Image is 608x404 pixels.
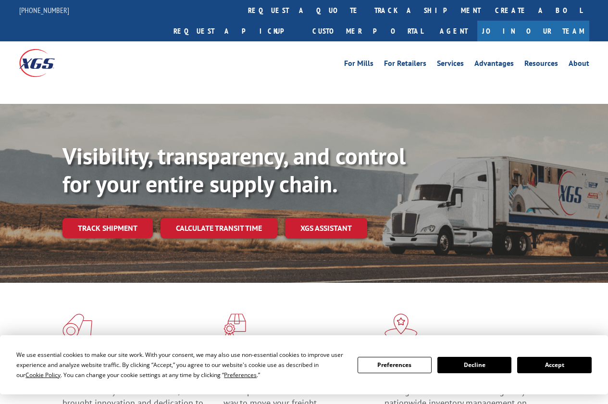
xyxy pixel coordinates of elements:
[25,371,61,379] span: Cookie Policy
[161,218,277,239] a: Calculate transit time
[19,5,69,15] a: [PHONE_NUMBER]
[437,357,511,373] button: Decline
[384,60,426,70] a: For Retailers
[344,60,373,70] a: For Mills
[437,60,464,70] a: Services
[62,314,92,339] img: xgs-icon-total-supply-chain-intelligence-red
[305,21,430,41] a: Customer Portal
[474,60,514,70] a: Advantages
[62,141,406,199] b: Visibility, transparency, and control for your entire supply chain.
[385,314,418,339] img: xgs-icon-flagship-distribution-model-red
[224,371,257,379] span: Preferences
[430,21,477,41] a: Agent
[477,21,589,41] a: Join Our Team
[62,218,153,238] a: Track shipment
[569,60,589,70] a: About
[517,357,591,373] button: Accept
[223,314,246,339] img: xgs-icon-focused-on-flooring-red
[166,21,305,41] a: Request a pickup
[285,218,367,239] a: XGS ASSISTANT
[358,357,432,373] button: Preferences
[524,60,558,70] a: Resources
[16,350,346,380] div: We use essential cookies to make our site work. With your consent, we may also use non-essential ...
